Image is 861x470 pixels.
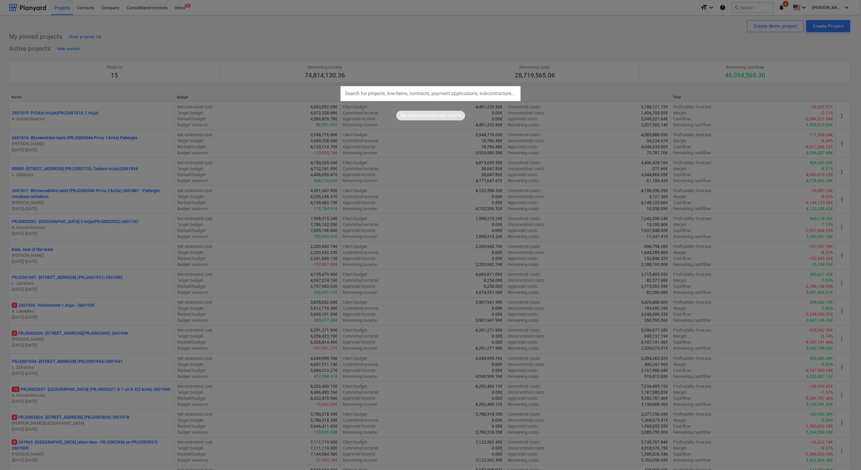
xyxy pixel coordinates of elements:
p: Tip: [400,113,407,119]
div: Tip:Open this faster withCtrl + K [396,111,465,120]
input: Search for projects, line-items, contracts, payment applications, subcontractors... [340,86,521,101]
p: Open this faster with [408,113,447,119]
p: Ctrl + K [448,113,461,119]
iframe: Chat Widget [831,441,861,470]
